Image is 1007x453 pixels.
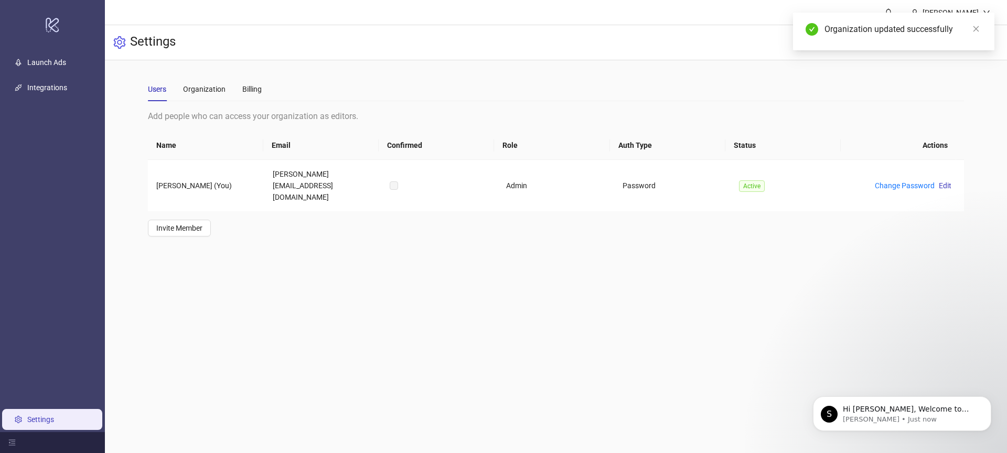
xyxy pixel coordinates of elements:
button: Invite Member [148,220,211,236]
th: Auth Type [610,131,725,160]
td: [PERSON_NAME][EMAIL_ADDRESS][DOMAIN_NAME] [264,160,381,211]
td: [PERSON_NAME] (You) [148,160,264,211]
h3: Settings [130,34,176,51]
th: Email [263,131,379,160]
td: Password [614,160,731,211]
th: Status [725,131,841,160]
span: Invite Member [156,224,202,232]
a: Close [970,23,982,35]
div: Organization [183,83,226,95]
div: Organization updated successfully [824,23,982,36]
span: user [911,9,918,16]
th: Role [494,131,609,160]
iframe: Intercom notifications message [797,374,1007,448]
div: Add people who can access your organization as editors. [148,110,964,123]
td: Admin [498,160,614,211]
span: Active [739,180,765,192]
a: Launch Ads [27,58,66,67]
span: bell [885,8,892,16]
span: setting [113,36,126,49]
th: Confirmed [379,131,494,160]
div: Users [148,83,166,95]
span: check-circle [806,23,818,36]
a: Integrations [27,83,67,92]
button: Edit [935,179,956,192]
a: Change Password [875,181,935,190]
a: Settings [27,415,54,424]
th: Name [148,131,263,160]
div: Billing [242,83,262,95]
div: [PERSON_NAME] [918,7,983,18]
span: menu-fold [8,439,16,446]
span: Edit [939,181,951,190]
th: Actions [841,131,956,160]
span: down [983,9,990,16]
span: close [972,25,980,33]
